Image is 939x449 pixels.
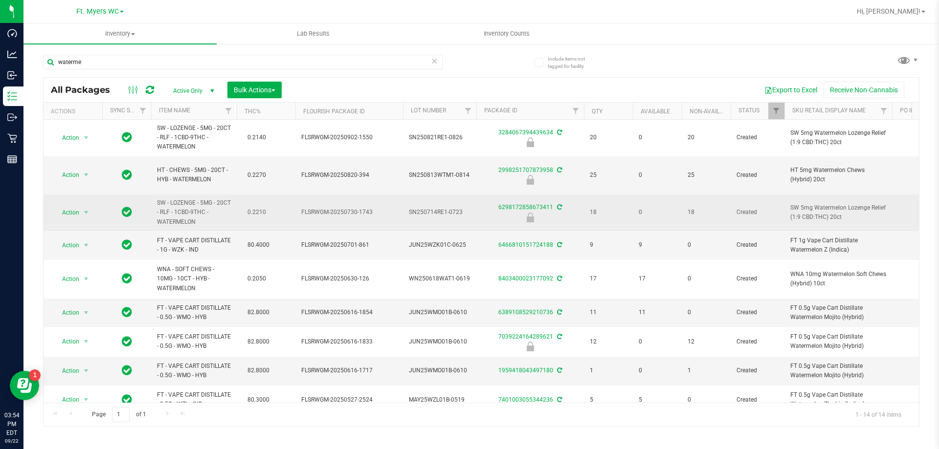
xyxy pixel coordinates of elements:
[409,171,470,180] span: SN250813WTM1-0814
[639,395,676,405] span: 5
[409,240,470,250] span: JUN25WZK01C-0625
[568,103,584,119] a: Filter
[7,49,17,59] inline-svg: Analytics
[590,171,627,180] span: 25
[790,270,886,288] span: WNA 10mg Watermelon Soft Chews (Hybrid) 10ct
[110,107,148,114] a: Sync Status
[641,108,670,115] a: Available
[23,29,217,38] span: Inventory
[738,107,760,114] a: Status
[592,108,603,115] a: Qty
[688,208,725,217] span: 18
[688,133,725,142] span: 20
[157,390,231,409] span: FT - VAPE CART DISTILLATE - 0.5G - WZL - IND
[790,362,886,380] span: FT 0.5g Vape Cart Distillate Watermelon Mojito (Hybrid)
[122,335,132,348] span: In Sync
[234,86,275,94] span: Bulk Actions
[243,205,271,219] span: 0.2210
[639,133,676,142] span: 0
[243,272,271,286] span: 0.2050
[790,390,886,409] span: FT 0.5g Vape Cart Distillate Watermelon Zlushie (Indica)
[498,241,553,248] a: 6466810151724188
[7,28,17,38] inline-svg: Dashboard
[122,363,132,377] span: In Sync
[790,236,886,255] span: FT 1g Vape Cart Distillate Watermelon Z (Indica)
[243,168,271,182] span: 0.2270
[243,363,274,378] span: 82.8000
[556,367,562,374] span: Sync from Compliance System
[556,129,562,136] span: Sync from Compliance System
[112,407,130,422] input: 1
[688,274,725,283] span: 0
[301,366,397,375] span: FLSRWGM-20250616-1717
[29,369,41,381] iframe: Resource center unread badge
[790,128,886,147] span: SW 5mg Watermelon Lozenge Relief (1:9 CBD:THC) 20ct
[157,332,231,351] span: FT - VAPE CART DISTILLATE - 0.5G - WMO - HYB
[157,303,231,322] span: FT - VAPE CART DISTILLATE - 0.5G - WMO - HYB
[790,203,886,222] span: SW 5mg Watermelon Lozenge Relief (1:9 CBD:THC) 20ct
[639,171,676,180] span: 0
[157,362,231,380] span: FT - VAPE CART DISTILLATE - 0.5G - WMO - HYB
[122,238,132,252] span: In Sync
[590,274,627,283] span: 17
[556,309,562,316] span: Sync from Compliance System
[768,103,784,119] a: Filter
[688,337,725,346] span: 12
[4,411,19,437] p: 03:54 PM EDT
[737,171,779,180] span: Created
[409,208,470,217] span: SN250714RE1-0723
[737,337,779,346] span: Created
[122,130,132,144] span: In Sync
[475,175,585,185] div: Launch Hold
[688,308,725,317] span: 0
[122,272,132,285] span: In Sync
[758,82,824,98] button: Export to Excel
[7,133,17,143] inline-svg: Retail
[80,364,92,378] span: select
[157,198,231,227] span: SW - LOZENGE - 5MG - 20CT - RLF - 1CBD-9THC - WATERMELON
[409,308,470,317] span: JUN25WMO01B-0610
[157,236,231,255] span: FT - VAPE CART DISTILLATE - 1G - WZK - IND
[548,55,597,70] span: Include items not tagged for facility
[498,167,553,173] a: 2998251707873958
[824,82,904,98] button: Receive Non-Cannabis
[7,91,17,101] inline-svg: Inventory
[556,275,562,282] span: Sync from Compliance System
[848,407,909,422] span: 1 - 14 of 14 items
[80,168,92,182] span: select
[51,108,98,115] div: Actions
[122,305,132,319] span: In Sync
[410,23,603,44] a: Inventory Counts
[301,133,397,142] span: FLSRWGM-20250902-1550
[475,342,585,351] div: Launch Hold
[409,337,470,346] span: JUN25WMO01B-0610
[122,205,132,219] span: In Sync
[475,137,585,147] div: Newly Received
[243,393,274,407] span: 80.3000
[900,107,915,114] a: PO ID
[498,129,553,136] a: 3284067394439634
[4,437,19,445] p: 09/22
[7,70,17,80] inline-svg: Inbound
[23,23,217,44] a: Inventory
[639,366,676,375] span: 0
[737,208,779,217] span: Created
[217,23,410,44] a: Lab Results
[301,240,397,250] span: FLSRWGM-20250701-861
[53,306,80,320] span: Action
[590,366,627,375] span: 1
[10,371,39,400] iframe: Resource center
[737,274,779,283] span: Created
[639,240,676,250] span: 9
[243,238,274,252] span: 80.4000
[80,238,92,252] span: select
[53,364,80,378] span: Action
[53,168,80,182] span: Action
[53,393,80,406] span: Action
[790,303,886,322] span: FT 0.5g Vape Cart Distillate Watermelon Mojito (Hybrid)
[688,366,725,375] span: 1
[135,103,151,119] a: Filter
[556,396,562,403] span: Sync from Compliance System
[409,366,470,375] span: JUN25WMO01B-0610
[590,337,627,346] span: 12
